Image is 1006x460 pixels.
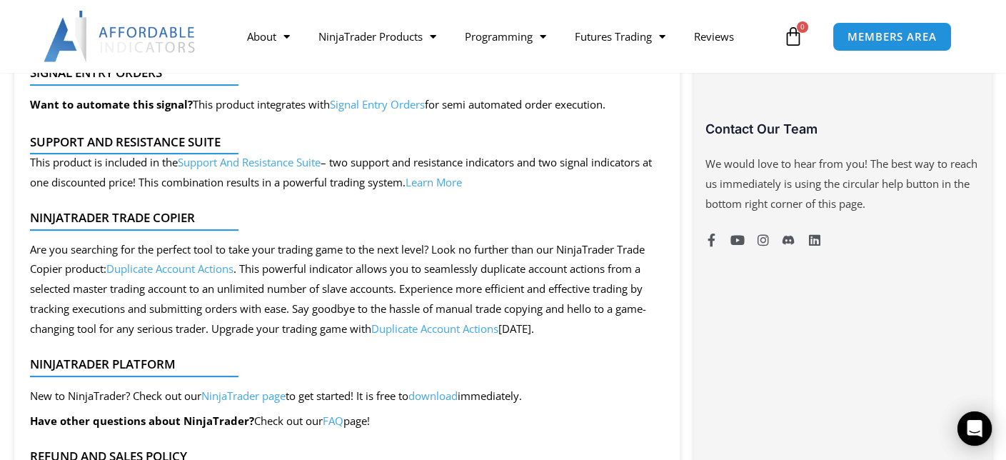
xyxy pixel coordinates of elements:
[30,95,605,115] p: This product integrates with for semi automated order execution.
[705,154,980,214] p: We would love to hear from you! The best way to reach us immediately is using the circular help b...
[330,97,425,111] a: Signal Entry Orders
[233,20,780,53] nav: Menu
[323,414,343,428] a: FAQ
[30,135,653,149] h4: Support and Resistance Suite
[30,97,193,111] strong: Want to automate this signal?
[30,414,254,428] b: Have other questions about NinjaTrader?
[705,121,980,137] h3: Contact Our Team
[106,261,233,276] a: Duplicate Account Actions
[833,22,952,51] a: MEMBERS AREA
[233,20,304,53] a: About
[451,20,560,53] a: Programming
[560,20,680,53] a: Futures Trading
[680,20,748,53] a: Reviews
[30,357,653,371] h4: NinjaTrader Platform
[797,21,808,33] span: 0
[30,66,653,80] h4: Signal Entry Orders
[408,389,458,403] a: download
[847,31,937,42] span: MEMBERS AREA
[371,321,498,336] a: Duplicate Account Actions
[406,175,462,189] a: Learn More
[201,389,286,403] a: NinjaTrader page
[30,386,522,406] p: New to NinjaTrader? Check out our to get started! It is free to immediately.
[178,155,321,169] a: Support And Resistance Suite
[304,20,451,53] a: NinjaTrader Products
[30,211,653,225] h4: NinjaTrader Trade Copier
[44,11,197,62] img: LogoAI | Affordable Indicators – NinjaTrader
[30,240,653,339] div: Are you searching for the perfect tool to take your trading game to the next level? Look no furth...
[30,153,653,193] p: This product is included in the – two support and resistance indicators and two signal indicators...
[762,16,825,57] a: 0
[30,411,522,431] p: Check out our page!
[957,411,992,446] div: Open Intercom Messenger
